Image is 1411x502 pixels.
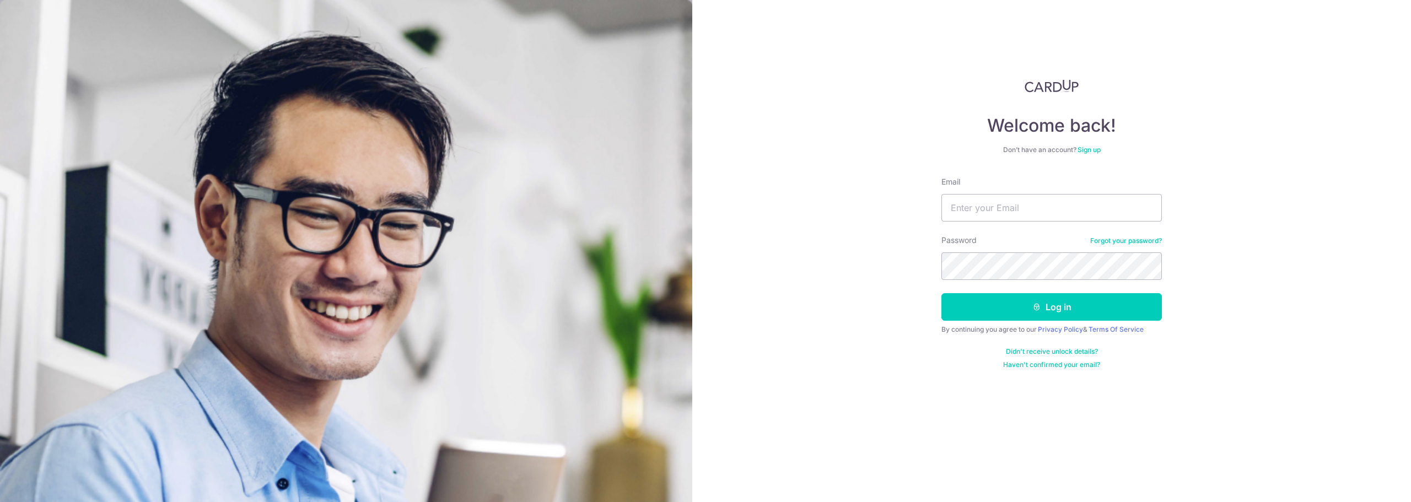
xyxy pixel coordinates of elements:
[1025,79,1079,93] img: CardUp Logo
[941,194,1162,222] input: Enter your Email
[1078,145,1101,154] a: Sign up
[941,115,1162,137] h4: Welcome back!
[1006,347,1098,356] a: Didn't receive unlock details?
[941,176,960,187] label: Email
[941,325,1162,334] div: By continuing you agree to our &
[941,145,1162,154] div: Don’t have an account?
[1003,360,1100,369] a: Haven't confirmed your email?
[1089,325,1144,333] a: Terms Of Service
[941,235,977,246] label: Password
[1038,325,1083,333] a: Privacy Policy
[1090,236,1162,245] a: Forgot your password?
[941,293,1162,321] button: Log in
